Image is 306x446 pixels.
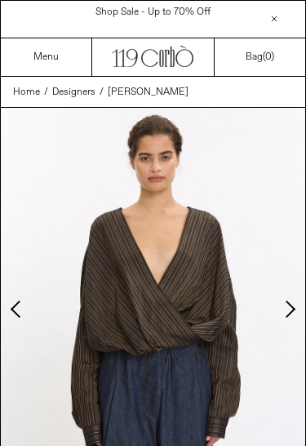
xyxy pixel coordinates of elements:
[281,301,297,317] button: Next slide
[265,51,274,64] span: )
[33,51,59,64] a: Menu
[95,6,211,19] a: Shop Sale - Up to 70% Off
[108,85,188,100] a: [PERSON_NAME]
[13,85,40,100] a: Home
[246,50,274,65] a: Bag()
[9,301,25,317] button: Previous slide
[265,51,271,64] span: 0
[44,85,48,100] span: /
[52,85,95,100] a: Designers
[100,85,104,100] span: /
[108,86,188,99] span: [PERSON_NAME]
[13,86,40,99] span: Home
[52,86,95,99] span: Designers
